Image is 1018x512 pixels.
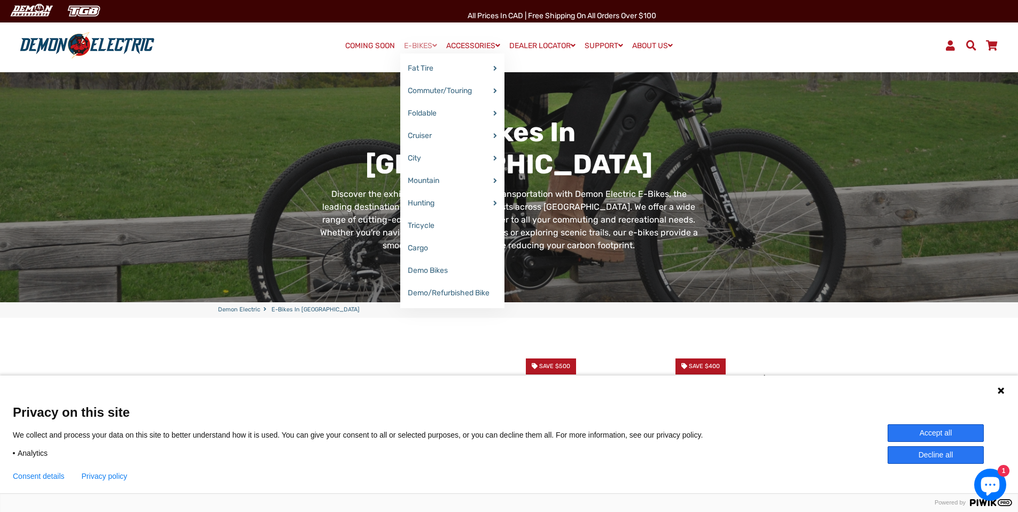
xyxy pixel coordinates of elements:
img: Demon Electric [5,2,57,20]
a: Tricycle [400,215,504,237]
p: We collect and process your data on this site to better understand how it is used. You can give y... [13,430,719,440]
a: DEALER LOCATOR [506,38,579,54]
img: Demon Electric logo [16,32,158,59]
button: Decline all [888,446,984,464]
button: Accept all [888,424,984,442]
a: Fat Tire [400,57,504,80]
a: COMING SOON [341,39,399,54]
a: ABOUT US [628,38,677,54]
span: Save $500 [539,363,570,370]
span: All Prices in CAD | Free shipping on all orders over $100 [468,11,656,20]
a: City [400,147,504,170]
inbox-online-store-chat: Shopify online store chat [971,469,1009,503]
span: Analytics [18,448,48,458]
a: Cruiser [400,125,504,147]
a: ACCESSORIES [442,38,504,54]
span: Discover the exhilaration of eco-friendly transportation with Demon Electric E-Bikes, the leading... [320,189,698,250]
a: Foldable [400,102,504,125]
a: E-BIKES [400,38,441,54]
a: Cargo [400,237,504,259]
a: Commuter/Touring [400,80,504,102]
h1: E-Bikes in [GEOGRAPHIC_DATA] [317,116,701,180]
img: Thunderbolt Fat Tire eBike - Demon Electric [667,350,801,484]
a: Demon Electric [218,305,260,315]
img: Thunderbolt SL Fat Tire eBike - Demon Electric [517,350,651,484]
span: Powered by [930,499,970,506]
img: TGB Canada [62,2,106,20]
span: Save $400 [689,363,720,370]
img: Ecocarrier Cargo E-Bike [218,350,352,484]
a: Mountain [400,170,504,192]
a: Demo/Refurbished Bike [400,282,504,304]
a: Demo Bikes [400,259,504,282]
a: Hunting [400,192,504,215]
a: Privacy policy [82,472,128,480]
button: Consent details [13,472,65,480]
span: Privacy on this site [13,404,1005,420]
a: Thunderbolt Fat Tire eBike - Demon Electric Save $400 [667,350,801,484]
img: Trinity Foldable E-Trike [368,350,501,484]
a: Thunderbolt SL Fat Tire eBike - Demon Electric Save $500 [517,350,651,484]
a: SUPPORT [581,38,627,54]
span: E-Bikes in [GEOGRAPHIC_DATA] [271,305,360,315]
